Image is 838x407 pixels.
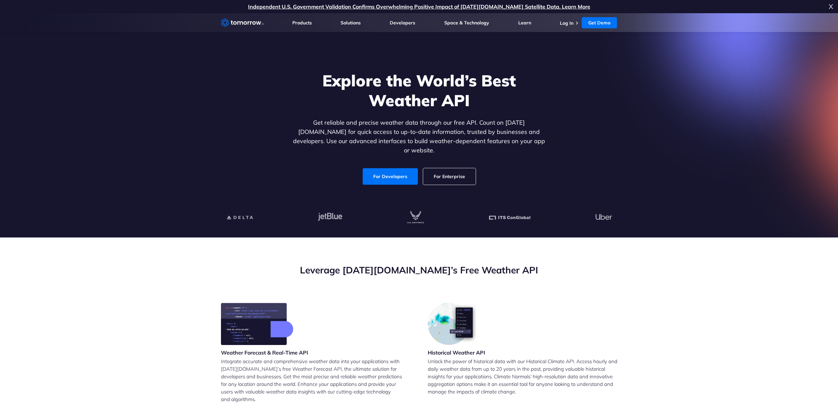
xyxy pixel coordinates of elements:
a: Solutions [341,20,361,26]
a: Log In [560,20,573,26]
a: Independent U.S. Government Validation Confirms Overwhelming Positive Impact of [DATE][DOMAIN_NAM... [248,3,590,10]
a: Get Demo [582,17,617,28]
a: Developers [390,20,415,26]
p: Integrate accurate and comprehensive weather data into your applications with [DATE][DOMAIN_NAME]... [221,358,411,403]
p: Get reliable and precise weather data through our free API. Count on [DATE][DOMAIN_NAME] for quic... [292,118,547,155]
a: For Developers [363,168,418,185]
h3: Historical Weather API [428,349,485,356]
h1: Explore the World’s Best Weather API [292,71,547,110]
p: Unlock the power of historical data with our Historical Climate API. Access hourly and daily weat... [428,358,617,395]
a: For Enterprise [423,168,476,185]
a: Products [292,20,312,26]
h2: Leverage [DATE][DOMAIN_NAME]’s Free Weather API [221,264,617,276]
a: Home link [221,18,264,28]
a: Space & Technology [444,20,489,26]
h3: Weather Forecast & Real-Time API [221,349,308,356]
a: Learn [518,20,531,26]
